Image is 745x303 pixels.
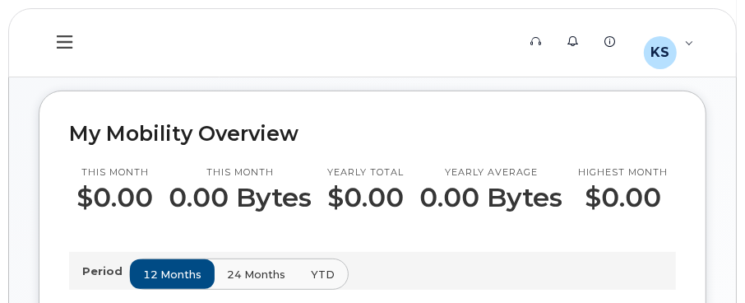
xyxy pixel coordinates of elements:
[420,166,563,179] p: Yearly average
[579,166,669,179] p: Highest month
[82,263,129,279] p: Period
[328,183,405,212] p: $0.00
[632,26,706,59] div: Kelly Smith
[169,183,312,212] p: 0.00 Bytes
[420,183,563,212] p: 0.00 Bytes
[311,267,335,282] span: YTD
[77,183,154,212] p: $0.00
[650,43,669,63] span: KS
[579,183,669,212] p: $0.00
[227,267,285,282] span: 24 months
[69,121,676,146] h2: My Mobility Overview
[328,166,405,179] p: Yearly total
[77,166,154,179] p: This month
[169,166,312,179] p: This month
